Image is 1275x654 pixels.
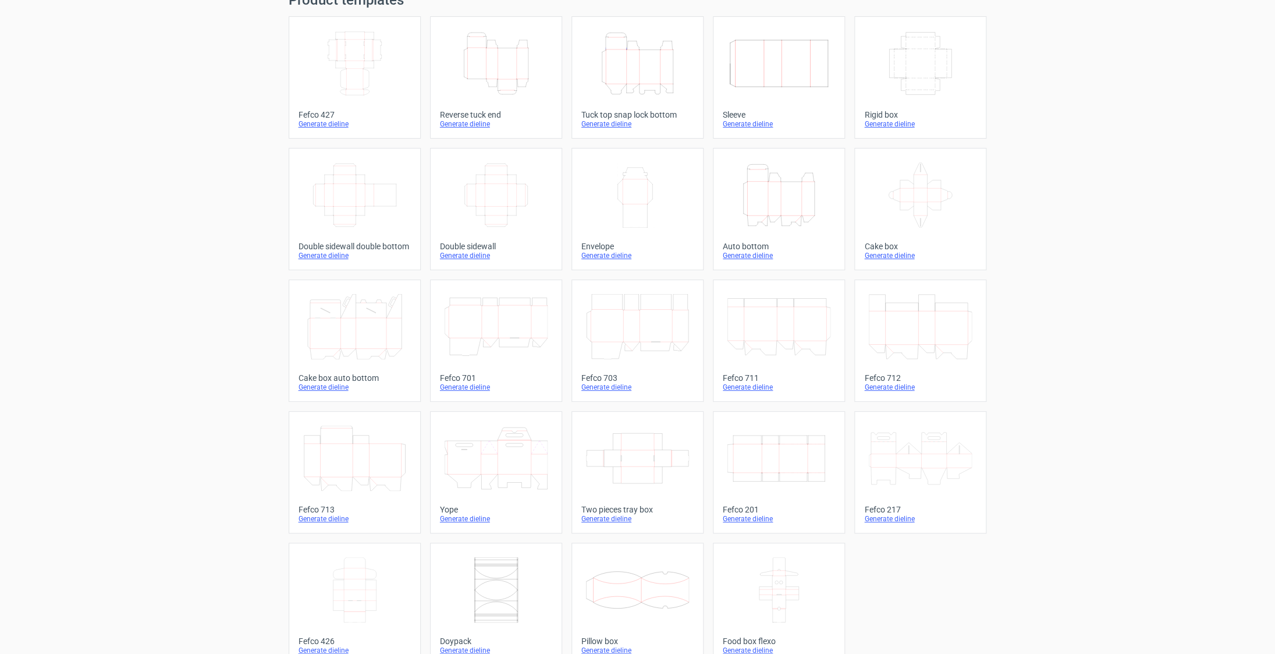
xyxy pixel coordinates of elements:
[289,280,421,402] a: Cake box auto bottomGenerate dieline
[854,16,986,139] a: Rigid boxGenerate dieline
[713,148,845,270] a: Auto bottomGenerate dieline
[299,383,411,392] div: Generate dieline
[581,505,694,514] div: Two pieces tray box
[713,16,845,139] a: SleeveGenerate dieline
[299,514,411,524] div: Generate dieline
[581,119,694,129] div: Generate dieline
[854,411,986,533] a: Fefco 217Generate dieline
[713,411,845,533] a: Fefco 201Generate dieline
[864,505,976,514] div: Fefco 217
[289,16,421,139] a: Fefco 427Generate dieline
[581,251,694,260] div: Generate dieline
[854,148,986,270] a: Cake boxGenerate dieline
[571,16,704,139] a: Tuck top snap lock bottomGenerate dieline
[723,383,835,392] div: Generate dieline
[440,383,552,392] div: Generate dieline
[854,280,986,402] a: Fefco 712Generate dieline
[440,119,552,129] div: Generate dieline
[299,119,411,129] div: Generate dieline
[571,148,704,270] a: EnvelopeGenerate dieline
[430,148,562,270] a: Double sidewallGenerate dieline
[581,383,694,392] div: Generate dieline
[864,251,976,260] div: Generate dieline
[864,242,976,251] div: Cake box
[723,110,835,119] div: Sleeve
[864,119,976,129] div: Generate dieline
[581,373,694,383] div: Fefco 703
[723,505,835,514] div: Fefco 201
[440,637,552,646] div: Doypack
[440,505,552,514] div: Yope
[289,148,421,270] a: Double sidewall double bottomGenerate dieline
[440,373,552,383] div: Fefco 701
[723,242,835,251] div: Auto bottom
[440,514,552,524] div: Generate dieline
[864,383,976,392] div: Generate dieline
[723,514,835,524] div: Generate dieline
[440,110,552,119] div: Reverse tuck end
[723,119,835,129] div: Generate dieline
[440,242,552,251] div: Double sidewall
[713,280,845,402] a: Fefco 711Generate dieline
[440,251,552,260] div: Generate dieline
[864,373,976,383] div: Fefco 712
[723,251,835,260] div: Generate dieline
[723,373,835,383] div: Fefco 711
[430,16,562,139] a: Reverse tuck endGenerate dieline
[581,637,694,646] div: Pillow box
[299,110,411,119] div: Fefco 427
[299,251,411,260] div: Generate dieline
[289,411,421,533] a: Fefco 713Generate dieline
[581,110,694,119] div: Tuck top snap lock bottom
[299,505,411,514] div: Fefco 713
[723,637,835,646] div: Food box flexo
[430,411,562,533] a: YopeGenerate dieline
[571,411,704,533] a: Two pieces tray boxGenerate dieline
[299,373,411,383] div: Cake box auto bottom
[430,280,562,402] a: Fefco 701Generate dieline
[864,514,976,524] div: Generate dieline
[581,514,694,524] div: Generate dieline
[581,242,694,251] div: Envelope
[299,242,411,251] div: Double sidewall double bottom
[299,637,411,646] div: Fefco 426
[864,110,976,119] div: Rigid box
[571,280,704,402] a: Fefco 703Generate dieline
